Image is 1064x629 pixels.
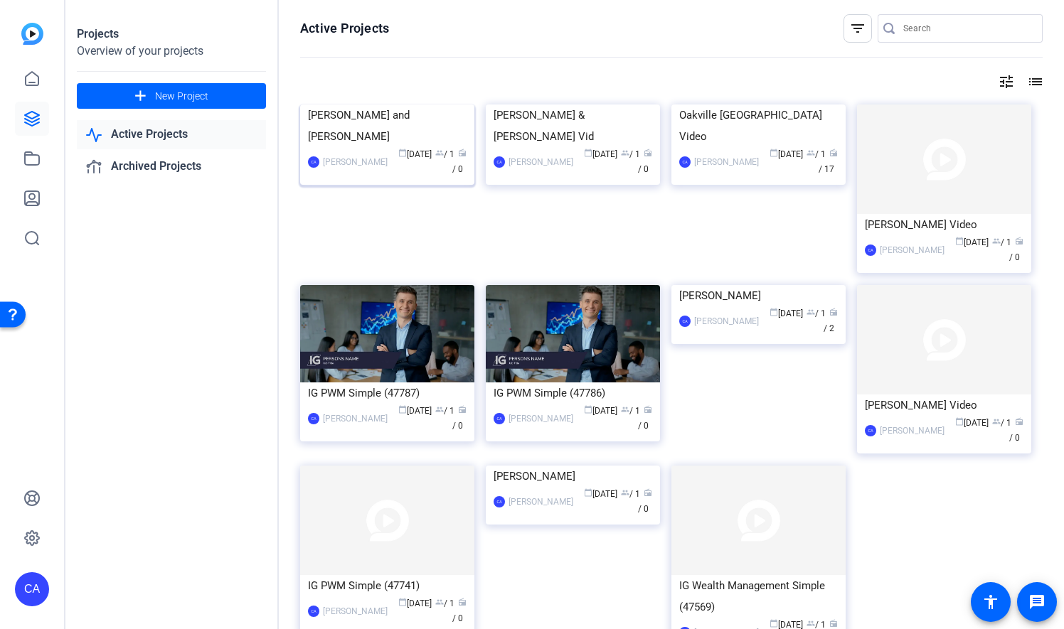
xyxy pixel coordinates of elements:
[584,488,592,497] span: calendar_today
[955,418,989,428] span: [DATE]
[621,488,629,497] span: group
[494,413,505,424] div: CA
[77,152,266,181] a: Archived Projects
[644,405,652,414] span: radio
[132,87,149,105] mat-icon: add
[77,26,266,43] div: Projects
[638,489,652,514] span: / 0
[435,149,454,159] span: / 1
[807,149,815,157] span: group
[770,619,778,628] span: calendar_today
[77,120,266,149] a: Active Projects
[308,104,467,147] div: [PERSON_NAME] and [PERSON_NAME]
[435,405,444,414] span: group
[770,149,803,159] span: [DATE]
[770,149,778,157] span: calendar_today
[323,155,388,169] div: [PERSON_NAME]
[679,316,691,327] div: CA
[398,149,407,157] span: calendar_today
[829,149,838,157] span: radio
[398,405,407,414] span: calendar_today
[435,598,454,608] span: / 1
[621,149,640,159] span: / 1
[584,405,592,414] span: calendar_today
[638,406,652,431] span: / 0
[679,156,691,168] div: CA
[494,382,652,404] div: IG PWM Simple (47786)
[584,406,617,416] span: [DATE]
[308,606,319,617] div: CA
[992,237,1011,247] span: / 1
[398,149,432,159] span: [DATE]
[1015,417,1023,426] span: radio
[829,308,838,316] span: radio
[323,604,388,618] div: [PERSON_NAME]
[77,43,266,60] div: Overview of your projects
[1028,593,1046,611] mat-icon: message
[955,237,964,245] span: calendar_today
[308,382,467,404] div: IG PWM Simple (47787)
[621,405,629,414] span: group
[435,406,454,416] span: / 1
[458,598,467,606] span: radio
[992,237,1001,245] span: group
[880,243,945,257] div: [PERSON_NAME]
[644,488,652,497] span: radio
[308,413,319,424] div: CA
[584,149,592,157] span: calendar_today
[21,23,43,45] img: blue-gradient.svg
[865,425,876,436] div: CA
[992,418,1011,428] span: / 1
[694,155,759,169] div: [PERSON_NAME]
[452,406,467,431] span: / 0
[849,20,866,37] mat-icon: filter_list
[398,598,407,606] span: calendar_today
[458,405,467,414] span: radio
[621,489,640,499] span: / 1
[903,20,1031,37] input: Search
[638,149,652,174] span: / 0
[621,406,640,416] span: / 1
[807,308,815,316] span: group
[584,489,617,499] span: [DATE]
[1026,73,1043,90] mat-icon: list
[694,314,759,328] div: [PERSON_NAME]
[679,575,838,618] div: IG Wealth Management Simple (47569)
[621,149,629,157] span: group
[458,149,467,157] span: radio
[829,619,838,628] span: radio
[308,575,467,596] div: IG PWM Simple (47741)
[452,598,467,623] span: / 0
[494,496,505,507] div: CA
[992,417,1001,426] span: group
[77,83,266,109] button: New Project
[770,308,803,318] span: [DATE]
[807,308,826,318] span: / 1
[398,598,432,608] span: [DATE]
[807,149,826,159] span: / 1
[509,155,573,169] div: [PERSON_NAME]
[323,412,388,426] div: [PERSON_NAME]
[584,149,617,159] span: [DATE]
[770,308,778,316] span: calendar_today
[155,89,208,104] span: New Project
[955,417,964,426] span: calendar_today
[1009,237,1023,262] span: / 0
[982,593,999,611] mat-icon: accessibility
[824,308,838,333] span: / 2
[880,424,945,438] div: [PERSON_NAME]
[679,104,838,147] div: Oakville [GEOGRAPHIC_DATA] Video
[865,394,1023,416] div: [PERSON_NAME] Video
[435,598,444,606] span: group
[308,156,319,168] div: CA
[300,20,389,37] h1: Active Projects
[1015,237,1023,245] span: radio
[644,149,652,157] span: radio
[865,244,876,256] div: CA
[494,466,652,487] div: [PERSON_NAME]
[807,619,815,628] span: group
[679,285,838,306] div: [PERSON_NAME]
[494,104,652,147] div: [PERSON_NAME] & [PERSON_NAME] Vid
[865,214,1023,235] div: [PERSON_NAME] Video
[435,149,444,157] span: group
